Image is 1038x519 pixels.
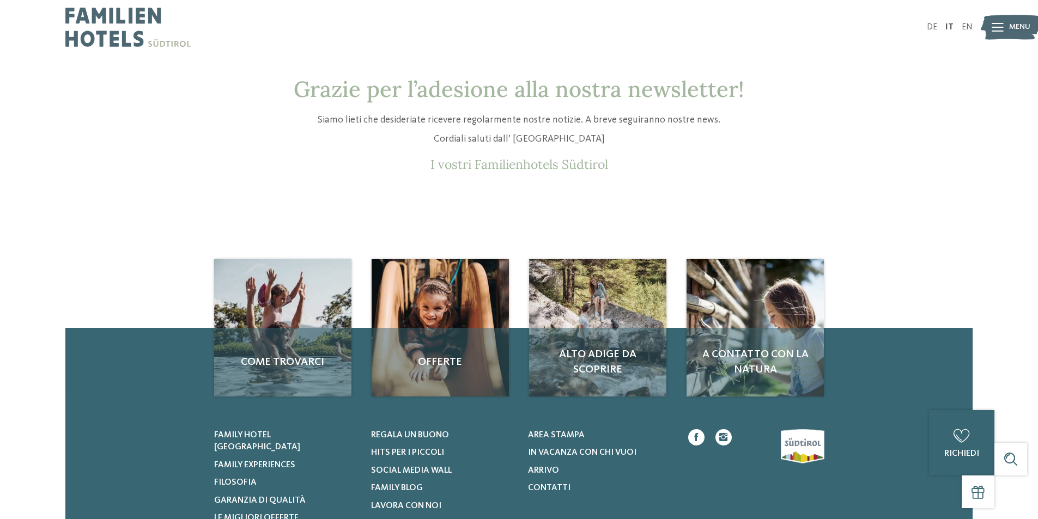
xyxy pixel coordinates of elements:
[371,429,514,441] a: Regala un buono
[214,259,351,396] a: Newsletter Come trovarci
[528,447,671,459] a: In vacanza con chi vuoi
[1009,22,1030,33] span: Menu
[214,477,357,489] a: Filosofia
[528,448,636,457] span: In vacanza con chi vuoi
[687,259,824,396] a: Newsletter A contatto con la natura
[371,466,452,475] span: Social Media Wall
[929,410,994,475] a: richiedi
[529,259,666,396] a: Newsletter Alto Adige da scoprire
[371,431,449,439] span: Regala un buono
[214,431,300,451] span: Family hotel [GEOGRAPHIC_DATA]
[944,449,979,458] span: richiedi
[528,431,585,439] span: Area stampa
[225,355,341,370] span: Come trovarci
[528,429,671,441] a: Area stampa
[529,259,666,396] img: Newsletter
[371,447,514,459] a: Hits per i piccoli
[260,157,778,172] p: I vostri Familienhotels Südtirol
[214,478,257,487] span: Filosofia
[687,259,824,396] img: Newsletter
[927,23,937,32] a: DE
[372,259,509,396] img: Newsletter
[383,355,498,370] span: Offerte
[214,496,306,505] span: Garanzia di qualità
[371,448,444,457] span: Hits per i piccoli
[371,482,514,494] a: Family Blog
[962,23,973,32] a: EN
[528,465,671,477] a: Arrivo
[528,484,570,492] span: Contatti
[260,132,778,146] p: Cordiali saluti dall’ [GEOGRAPHIC_DATA]
[372,259,509,396] a: Newsletter Offerte
[371,484,423,492] span: Family Blog
[371,465,514,477] a: Social Media Wall
[371,502,441,510] span: Lavora con noi
[528,482,671,494] a: Contatti
[528,466,559,475] span: Arrivo
[260,113,778,127] p: Siamo lieti che desideriate ricevere regolarmente nostre notizie. A breve seguiranno nostre news.
[214,459,357,471] a: Family experiences
[214,259,351,396] img: Newsletter
[697,347,813,377] span: A contatto con la natura
[540,347,655,377] span: Alto Adige da scoprire
[214,461,295,469] span: Family experiences
[371,500,514,512] a: Lavora con noi
[214,429,357,454] a: Family hotel [GEOGRAPHIC_DATA]
[294,75,744,103] span: Grazie per l’adesione alla nostra newsletter!
[945,23,954,32] a: IT
[214,494,357,506] a: Garanzia di qualità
